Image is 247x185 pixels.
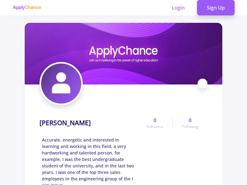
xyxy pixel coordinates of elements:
span: Followers [147,124,163,129]
span: Following [182,124,198,129]
img: giti mahmoudicover image [25,23,222,84]
a: 0Followers [137,117,172,129]
span: 0 [153,117,156,124]
img: giti mahmoudiavatar [41,64,81,104]
span: 0 [189,117,191,124]
a: 0Following [173,117,207,129]
h1: [PERSON_NAME] [40,119,91,127]
img: applychance logo text only [12,5,41,10]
